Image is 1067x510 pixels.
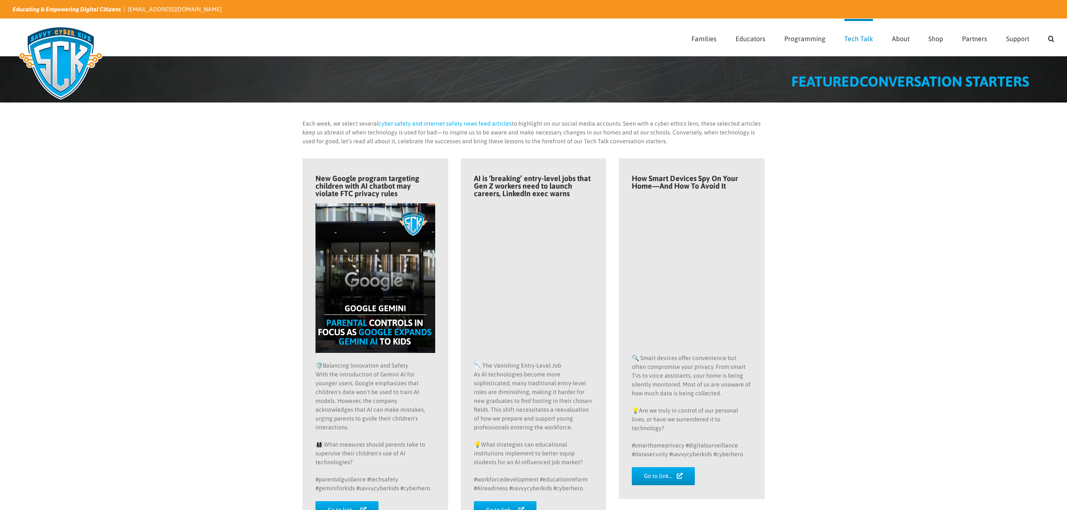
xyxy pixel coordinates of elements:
i: Educating & Empowering Digital Citizens [13,6,121,13]
a: Go to link… [632,467,695,485]
a: Shop [928,19,943,56]
img: 2-scaled.png%7D [474,203,594,353]
h4: How Smart Devices Spy On Your Home—And How To Avoid It [632,175,752,190]
img: Savvy Cyber Kids Logo [13,21,109,105]
p: #smarthomeprivacy #digitalsurveillance #datasecurity #savvycyberkids #cyberhero [632,441,752,459]
h4: AI is ‘breaking’ entry-level jobs that Gen Z workers need to launch careers, LinkedIn exec warns [474,175,594,197]
img: 3-scaled.png%7D [632,196,752,345]
p: 📉 The Vanishing Entry-Level Job As AI technologies become more sophisticated, many traditional en... [474,361,594,432]
a: Search [1048,19,1054,56]
nav: Main Menu [691,19,1054,56]
p: 💡What strategies can educational institutions implement to better equip students for an AI-influe... [474,440,594,467]
p: #parentalguidance #techsafety #geminiforkids #savvycyberkids #cyberhero [315,475,435,493]
span: FEATURED [791,73,859,89]
a: Support [1006,19,1029,56]
p: 💡Are we truly in control of our personal lives, or have we surrendered it to technology? [632,406,752,433]
p: #workforcedevelopment #educationreform #AIreadiness #savvycyberkids #cyberhero [474,475,594,493]
span: Partners [962,35,987,42]
span: CONVERSATION STARTERS [859,73,1029,89]
p: 👨‍👩‍👧‍👦 What measures should parents take to supervise their children's use of AI technologies? [315,440,435,467]
p: 🛡️Balancing Innovation and Safety With the introduction of Gemini AI for younger users, Google em... [315,361,435,432]
span: Shop [928,35,943,42]
h4: New Google program targeting children with AI chatbot may violate FTC privacy rules [315,175,435,197]
span: Programming [784,35,825,42]
a: cyber safety and internet safety news feed articles [378,120,512,127]
img: 1-scaled.png%7D [315,203,435,353]
span: About [892,35,909,42]
a: Tech Talk [844,19,873,56]
span: Support [1006,35,1029,42]
a: [EMAIL_ADDRESS][DOMAIN_NAME] [128,6,222,13]
p: 🔍 Smart devices offer convenience but often compromise your privacy. From smart TVs to voice assi... [632,354,752,398]
a: Families [691,19,717,56]
span: Educators [736,35,765,42]
span: Go to link… [644,473,673,480]
a: About [892,19,909,56]
p: Each week, we select several to highlight on our social media accounts. Seen with a cyber ethics ... [302,119,765,146]
a: Educators [736,19,765,56]
a: Programming [784,19,825,56]
span: Tech Talk [844,35,873,42]
span: Families [691,35,717,42]
a: Partners [962,19,987,56]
